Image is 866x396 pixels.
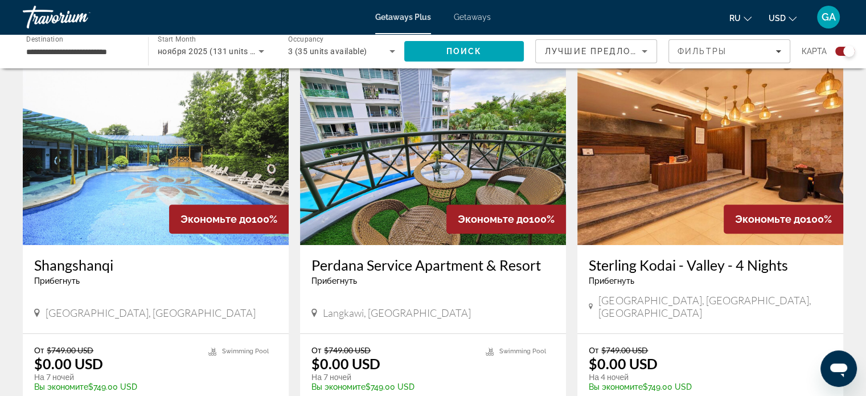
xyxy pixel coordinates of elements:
[735,213,806,225] span: Экономьте до
[589,382,643,391] span: Вы экономите
[375,13,431,22] a: Getaways Plus
[601,345,648,355] span: $749.00 USD
[23,2,137,32] a: Travorium
[158,35,196,43] span: Start Month
[300,63,566,245] img: Perdana Service Apartment & Resort
[324,345,371,355] span: $749.00 USD
[822,11,836,23] span: GA
[34,355,103,372] p: $0.00 USD
[47,345,93,355] span: $749.00 USD
[311,276,357,285] span: Прибегнуть
[729,10,752,26] button: Change language
[668,39,790,63] button: Filters
[589,345,598,355] span: От
[729,14,741,23] span: ru
[769,14,786,23] span: USD
[288,35,324,43] span: Occupancy
[802,43,827,59] span: карта
[34,372,197,382] p: На 7 ночей
[545,47,666,56] span: Лучшие предложения
[26,35,63,43] span: Destination
[545,44,647,58] mat-select: Sort by
[169,205,289,234] div: 100%
[769,10,797,26] button: Change currency
[311,382,366,391] span: Вы экономите
[404,41,524,62] button: Search
[311,345,321,355] span: От
[589,276,634,285] span: Прибегнуть
[589,256,832,273] a: Sterling Kodai - Valley - 4 Nights
[46,307,256,319] span: [GEOGRAPHIC_DATA], [GEOGRAPHIC_DATA]
[311,355,380,372] p: $0.00 USD
[589,355,658,372] p: $0.00 USD
[323,307,471,319] span: Langkawi, [GEOGRAPHIC_DATA]
[34,345,44,355] span: От
[577,63,843,245] img: Sterling Kodai - Valley - 4 Nights
[180,213,252,225] span: Экономьте до
[589,382,820,391] p: $749.00 USD
[23,63,289,245] img: Shangshanqi
[34,382,88,391] span: Вы экономите
[678,47,727,56] span: Фильтры
[589,372,820,382] p: На 4 ночей
[34,276,80,285] span: Прибегнуть
[288,47,367,56] span: 3 (35 units available)
[724,205,843,234] div: 100%
[598,294,832,319] span: [GEOGRAPHIC_DATA], [GEOGRAPHIC_DATA], [GEOGRAPHIC_DATA]
[311,382,474,391] p: $749.00 USD
[311,256,555,273] a: Perdana Service Apartment & Resort
[34,382,197,391] p: $749.00 USD
[311,372,474,382] p: На 7 ночей
[26,45,133,59] input: Select destination
[499,348,546,355] span: Swimming Pool
[158,47,286,56] span: ноября 2025 (131 units available)
[446,47,482,56] span: Поиск
[458,213,529,225] span: Экономьте до
[814,5,843,29] button: User Menu
[446,205,566,234] div: 100%
[454,13,491,22] a: Getaways
[34,256,277,273] a: Shangshanqi
[820,350,857,387] iframe: Кнопка запуска окна обмена сообщениями
[222,348,269,355] span: Swimming Pool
